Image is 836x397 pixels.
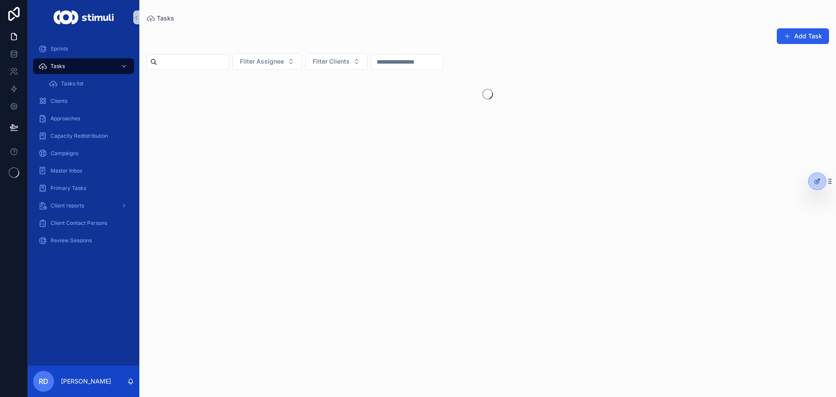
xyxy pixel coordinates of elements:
span: Client reports [51,202,84,209]
p: [PERSON_NAME] [61,377,111,386]
button: Select Button [233,53,302,70]
a: Client reports [33,198,134,214]
span: RD [39,376,48,387]
a: Master Inbox [33,163,134,179]
span: Primary Tasks [51,185,86,192]
a: Capacity Redistribution [33,128,134,144]
a: Review Sessions [33,233,134,248]
a: Clients [33,93,134,109]
span: Review Sessions [51,237,92,244]
span: Tasks [51,63,65,70]
a: Tasks list [44,76,134,92]
span: Campaigns [51,150,78,157]
span: Filter Assignee [240,57,284,66]
button: Select Button [305,53,367,70]
span: Approaches [51,115,80,122]
a: Approaches [33,111,134,126]
img: App logo [54,10,113,24]
div: scrollable content [28,35,139,260]
button: Add Task [777,28,829,44]
span: Filter Clients [313,57,350,66]
span: Sprints [51,45,68,52]
span: Capacity Redistribution [51,132,108,139]
a: Sprints [33,41,134,57]
a: Campaigns [33,146,134,161]
span: Master Inbox [51,167,83,174]
span: Client Contact Persons [51,220,107,227]
a: Primary Tasks [33,180,134,196]
a: Tasks [146,14,174,23]
span: Tasks list [61,80,84,87]
a: Client Contact Persons [33,215,134,231]
span: Clients [51,98,67,105]
span: Tasks [157,14,174,23]
a: Tasks [33,58,134,74]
